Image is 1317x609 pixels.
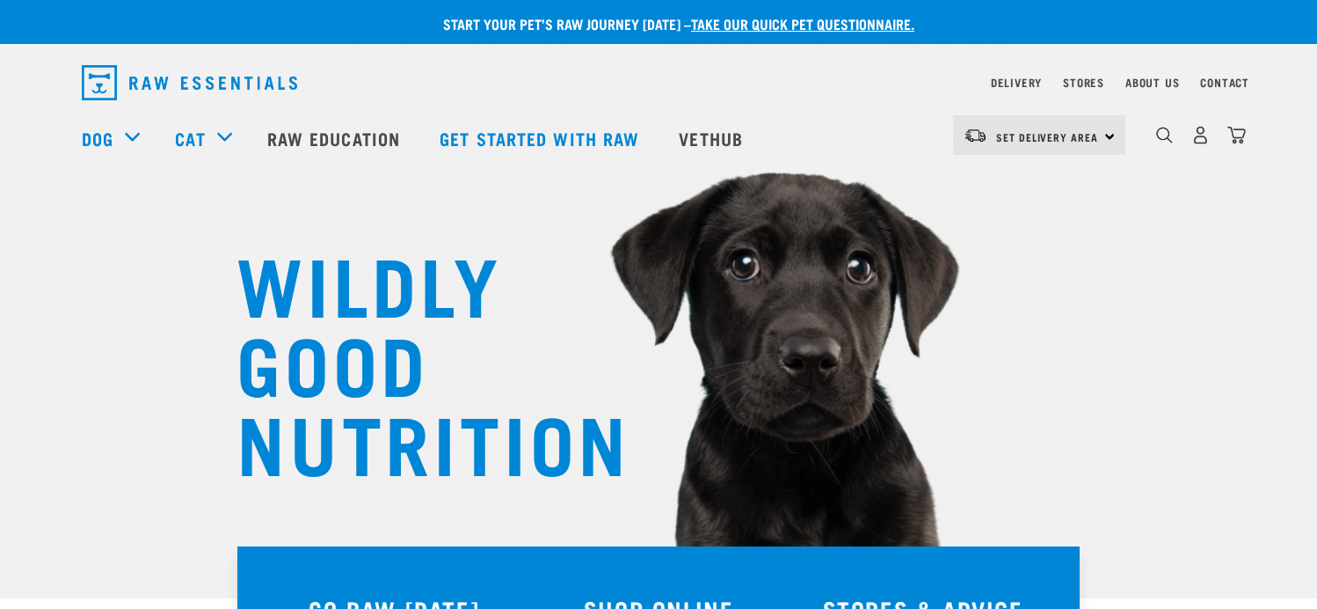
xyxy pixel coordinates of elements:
[175,125,205,151] a: Cat
[996,134,1098,140] span: Set Delivery Area
[1125,79,1179,85] a: About Us
[1200,79,1249,85] a: Contact
[236,242,588,480] h1: WILDLY GOOD NUTRITION
[691,19,914,27] a: take our quick pet questionnaire.
[1191,126,1210,144] img: user.png
[422,103,661,173] a: Get started with Raw
[661,103,765,173] a: Vethub
[250,103,422,173] a: Raw Education
[1156,127,1173,143] img: home-icon-1@2x.png
[964,128,987,143] img: van-moving.png
[1227,126,1246,144] img: home-icon@2x.png
[1063,79,1104,85] a: Stores
[991,79,1042,85] a: Delivery
[68,58,1249,107] nav: dropdown navigation
[82,125,113,151] a: Dog
[82,65,297,100] img: Raw Essentials Logo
